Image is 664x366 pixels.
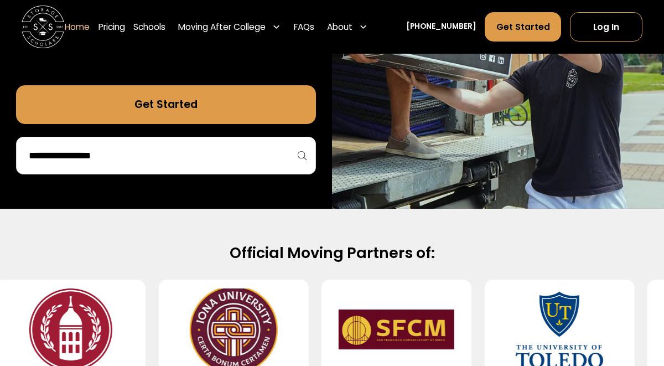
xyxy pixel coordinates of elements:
h2: Official Moving Partners of: [33,243,631,262]
a: Home [65,12,90,42]
div: Moving After College [178,20,266,33]
a: Log In [570,12,643,41]
div: About [323,12,372,42]
div: Moving After College [174,12,286,42]
a: home [22,6,65,49]
a: Get Started [16,85,317,124]
a: Pricing [98,12,125,42]
a: [PHONE_NUMBER] [406,21,476,32]
img: Storage Scholars main logo [22,6,65,49]
a: Schools [133,12,165,42]
div: About [327,20,352,33]
a: Get Started [485,12,561,41]
a: FAQs [294,12,314,42]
